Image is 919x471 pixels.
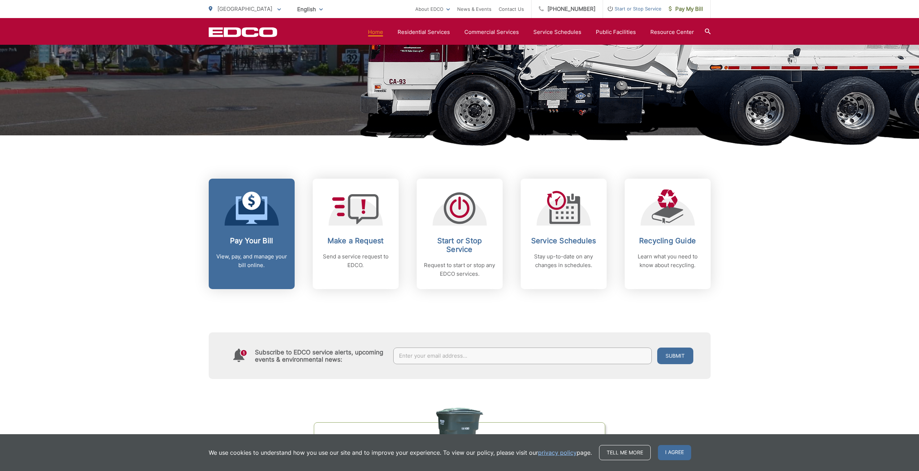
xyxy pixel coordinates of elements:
[398,28,450,36] a: Residential Services
[669,5,703,13] span: Pay My Bill
[625,179,711,289] a: Recycling Guide Learn what you need to know about recycling.
[457,5,491,13] a: News & Events
[209,27,277,37] a: EDCD logo. Return to the homepage.
[658,445,691,460] span: I agree
[424,261,495,278] p: Request to start or stop any EDCO services.
[632,236,703,245] h2: Recycling Guide
[320,252,391,270] p: Send a service request to EDCO.
[521,179,607,289] a: Service Schedules Stay up-to-date on any changes in schedules.
[528,236,599,245] h2: Service Schedules
[313,179,399,289] a: Make a Request Send a service request to EDCO.
[216,252,287,270] p: View, pay, and manage your bill online.
[217,5,272,12] span: [GEOGRAPHIC_DATA]
[216,236,287,245] h2: Pay Your Bill
[657,348,693,364] button: Submit
[393,348,652,364] input: Enter your email address...
[209,179,295,289] a: Pay Your Bill View, pay, and manage your bill online.
[499,5,524,13] a: Contact Us
[632,252,703,270] p: Learn what you need to know about recycling.
[538,448,577,457] a: privacy policy
[424,236,495,254] h2: Start or Stop Service
[255,349,386,363] h4: Subscribe to EDCO service alerts, upcoming events & environmental news:
[464,28,519,36] a: Commercial Services
[533,28,581,36] a: Service Schedules
[209,448,592,457] p: We use cookies to understand how you use our site and to improve your experience. To view our pol...
[292,3,328,16] span: English
[368,28,383,36] a: Home
[650,28,694,36] a: Resource Center
[599,445,651,460] a: Tell me more
[528,252,599,270] p: Stay up-to-date on any changes in schedules.
[320,236,391,245] h2: Make a Request
[596,28,636,36] a: Public Facilities
[415,5,450,13] a: About EDCO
